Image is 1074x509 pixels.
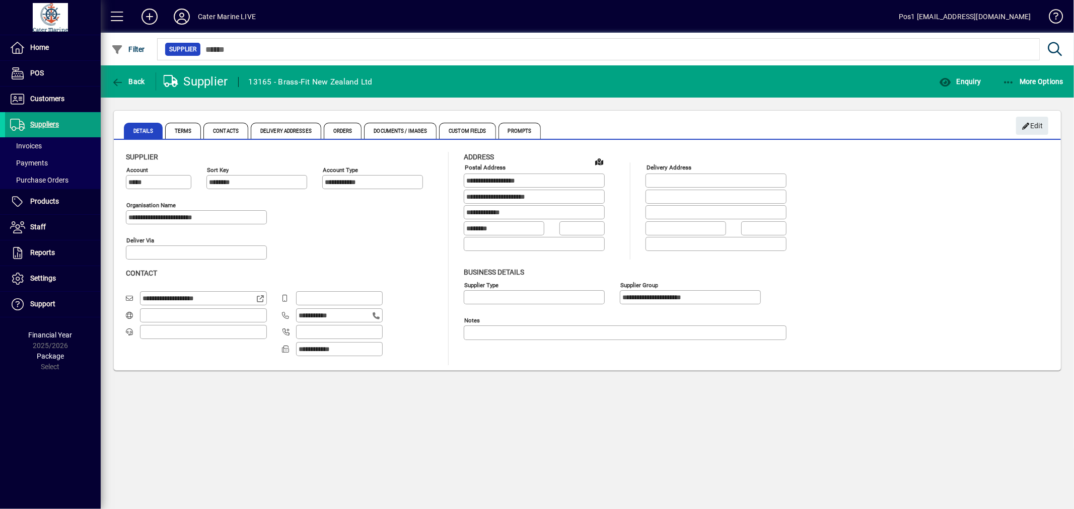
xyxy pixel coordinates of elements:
a: Payments [5,154,101,172]
span: Address [464,153,494,161]
span: Reports [30,248,55,257]
span: Invoices [10,142,42,150]
a: Knowledge Base [1041,2,1061,35]
div: Cater Marine LIVE [198,9,256,25]
button: Add [133,8,166,26]
span: Suppliers [30,120,59,128]
span: Documents / Images [364,123,437,139]
span: Edit [1022,118,1043,134]
mat-label: Supplier type [464,281,498,288]
span: Staff [30,223,46,231]
button: Back [109,72,148,91]
span: Products [30,197,59,205]
app-page-header-button: Back [101,72,156,91]
span: Package [37,352,64,360]
span: POS [30,69,44,77]
span: Orders [324,123,362,139]
a: Purchase Orders [5,172,101,189]
a: Support [5,292,101,317]
div: 13165 - Brass-Fit New Zealand Ltd [249,74,373,90]
span: Supplier [169,44,196,54]
a: Reports [5,240,101,266]
mat-label: Sort key [207,166,229,174]
span: Settings [30,274,56,282]
a: View on map [591,153,607,169]
span: Back [111,77,145,86]
span: Delivery Addresses [251,123,321,139]
mat-label: Account [126,166,148,174]
a: Settings [5,266,101,291]
span: Support [30,300,55,308]
mat-label: Notes [464,316,480,323]
span: Custom Fields [439,123,495,139]
a: Staff [5,215,101,240]
a: Home [5,35,101,60]
mat-label: Organisation name [126,202,176,209]
div: Supplier [164,73,228,90]
span: Enquiry [939,77,981,86]
span: Filter [111,45,145,53]
a: Invoices [5,137,101,154]
span: Contact [126,269,157,277]
button: Edit [1016,117,1048,135]
span: Purchase Orders [10,176,68,184]
button: More Options [1000,72,1066,91]
span: Prompts [498,123,541,139]
span: Payments [10,159,48,167]
a: POS [5,61,101,86]
button: Filter [109,40,148,58]
a: Products [5,189,101,214]
a: Customers [5,87,101,112]
span: Business details [464,268,524,276]
span: Financial Year [29,331,73,339]
span: Contacts [203,123,248,139]
button: Profile [166,8,198,26]
button: Enquiry [937,72,983,91]
span: Details [124,123,163,139]
mat-label: Deliver via [126,237,154,244]
span: Home [30,43,49,51]
span: Supplier [126,153,158,161]
div: Pos1 [EMAIL_ADDRESS][DOMAIN_NAME] [899,9,1031,25]
span: Terms [165,123,201,139]
span: More Options [1003,77,1064,86]
mat-label: Supplier group [620,281,658,288]
mat-label: Account Type [323,166,358,174]
span: Customers [30,95,64,103]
